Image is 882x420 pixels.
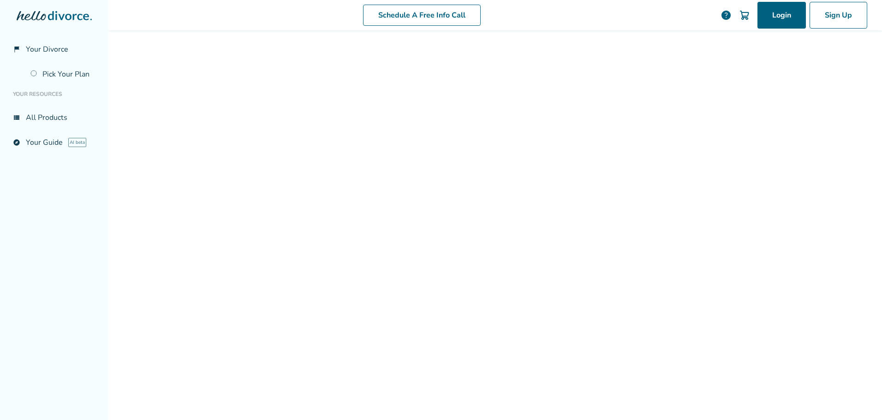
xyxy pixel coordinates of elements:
a: Pick Your Plan [25,64,101,85]
span: AI beta [68,138,86,147]
span: flag_2 [13,46,20,53]
a: help [721,10,732,21]
li: Your Resources [7,85,101,103]
a: exploreYour GuideAI beta [7,132,101,153]
a: flag_2Your Divorce [7,39,101,60]
img: Cart [739,10,750,21]
a: Schedule A Free Info Call [363,5,481,26]
a: Sign Up [810,2,867,29]
span: Your Divorce [26,44,68,54]
a: Login [757,2,806,29]
a: view_listAll Products [7,107,101,128]
span: view_list [13,114,20,121]
span: explore [13,139,20,146]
